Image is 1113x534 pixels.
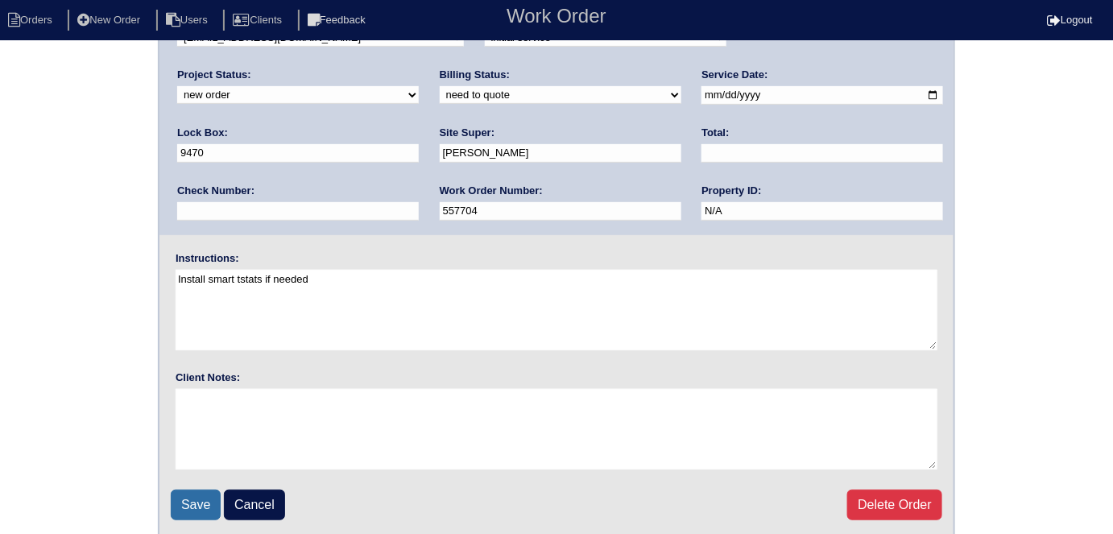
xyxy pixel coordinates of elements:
[177,126,228,140] label: Lock Box:
[156,14,221,26] a: Users
[156,10,221,31] li: Users
[176,370,240,385] label: Client Notes:
[1047,14,1093,26] a: Logout
[440,126,495,140] label: Site Super:
[68,10,153,31] li: New Order
[171,490,221,520] input: Save
[176,251,239,266] label: Instructions:
[224,490,285,520] a: Cancel
[223,14,295,26] a: Clients
[701,184,761,198] label: Property ID:
[440,68,510,82] label: Billing Status:
[68,14,153,26] a: New Order
[223,10,295,31] li: Clients
[701,126,729,140] label: Total:
[701,68,768,82] label: Service Date:
[177,184,254,198] label: Check Number:
[298,10,379,31] li: Feedback
[847,490,942,520] a: Delete Order
[177,68,251,82] label: Project Status:
[440,184,543,198] label: Work Order Number:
